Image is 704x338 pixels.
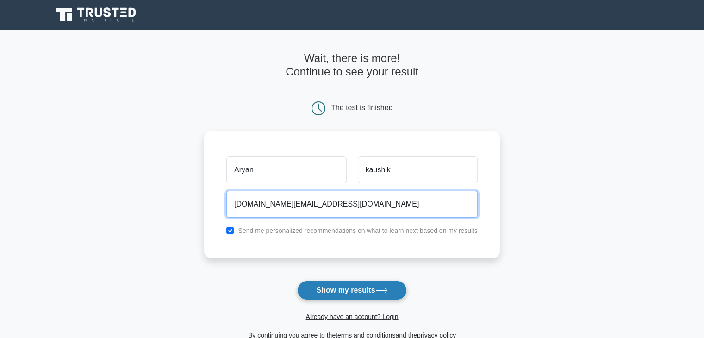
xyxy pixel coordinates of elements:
a: Already have an account? Login [305,313,398,320]
button: Show my results [297,281,406,300]
div: The test is finished [331,104,392,112]
h4: Wait, there is more! Continue to see your result [204,52,500,79]
input: First name [226,156,346,183]
label: Send me personalized recommendations on what to learn next based on my results [238,227,478,234]
input: Last name [358,156,478,183]
input: Email [226,191,478,218]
